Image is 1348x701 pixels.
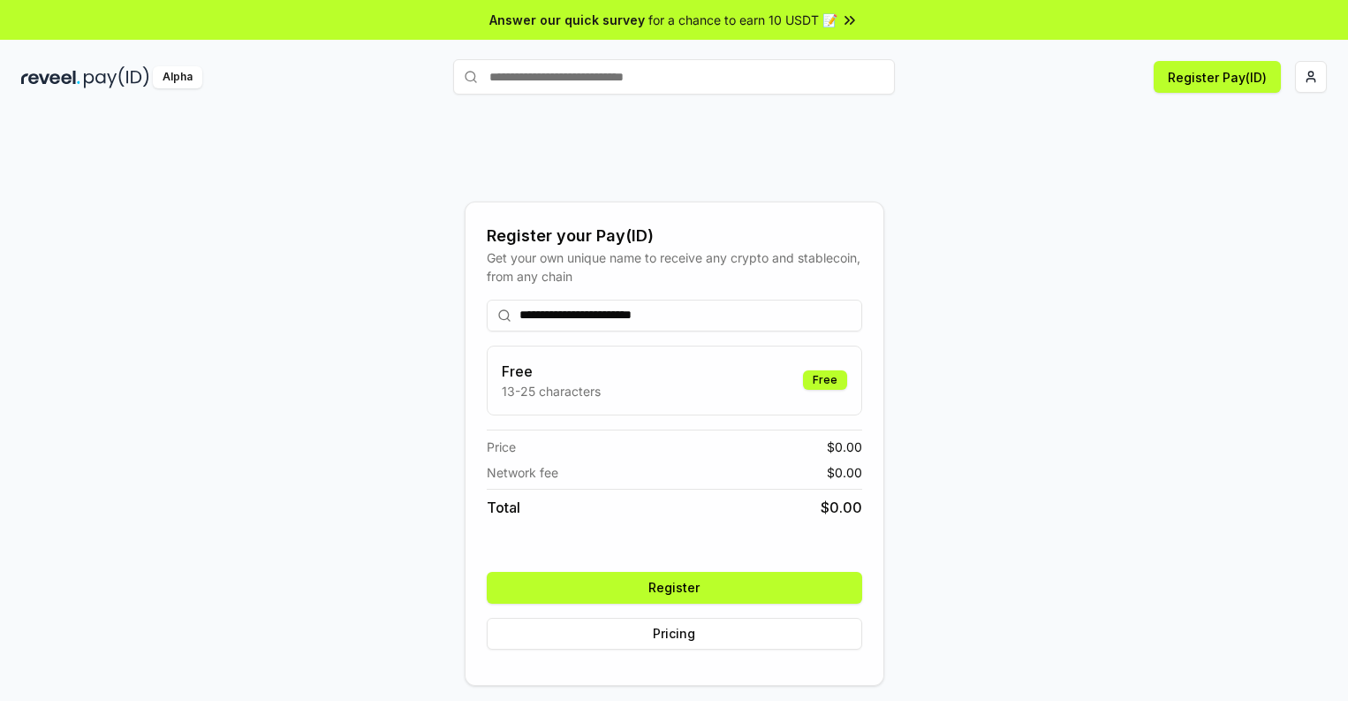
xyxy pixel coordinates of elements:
[487,438,516,456] span: Price
[502,382,601,400] p: 13-25 characters
[21,66,80,88] img: reveel_dark
[487,572,862,604] button: Register
[827,438,862,456] span: $ 0.00
[827,463,862,482] span: $ 0.00
[502,361,601,382] h3: Free
[84,66,149,88] img: pay_id
[487,463,558,482] span: Network fee
[489,11,645,29] span: Answer our quick survey
[487,497,520,518] span: Total
[648,11,837,29] span: for a chance to earn 10 USDT 📝
[821,497,862,518] span: $ 0.00
[487,248,862,286] div: Get your own unique name to receive any crypto and stablecoin, from any chain
[487,224,862,248] div: Register your Pay(ID)
[803,370,847,390] div: Free
[153,66,202,88] div: Alpha
[1154,61,1281,93] button: Register Pay(ID)
[487,618,862,650] button: Pricing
